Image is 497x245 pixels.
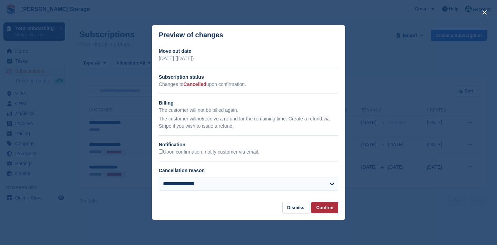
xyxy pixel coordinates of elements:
label: Upon confirmation, notify customer via email. [159,149,259,155]
p: The customer will not be billed again. [159,107,338,114]
button: Confirm [311,202,338,213]
span: Cancelled [184,81,206,87]
button: close [479,7,490,18]
h2: Billing [159,99,338,107]
button: Dismiss [282,202,309,213]
h2: Move out date [159,48,338,55]
p: [DATE] ([DATE]) [159,55,338,62]
h2: Notification [159,141,338,148]
h2: Subscription status [159,73,338,81]
label: Cancellation reason [159,168,205,173]
p: The customer will receive a refund for the remaining time. Create a refund via Stripe if you wish... [159,115,338,130]
input: Upon confirmation, notify customer via email. [159,149,163,154]
p: Changes to upon confirmation. [159,81,338,88]
em: not [196,116,203,121]
p: Preview of changes [159,31,223,39]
